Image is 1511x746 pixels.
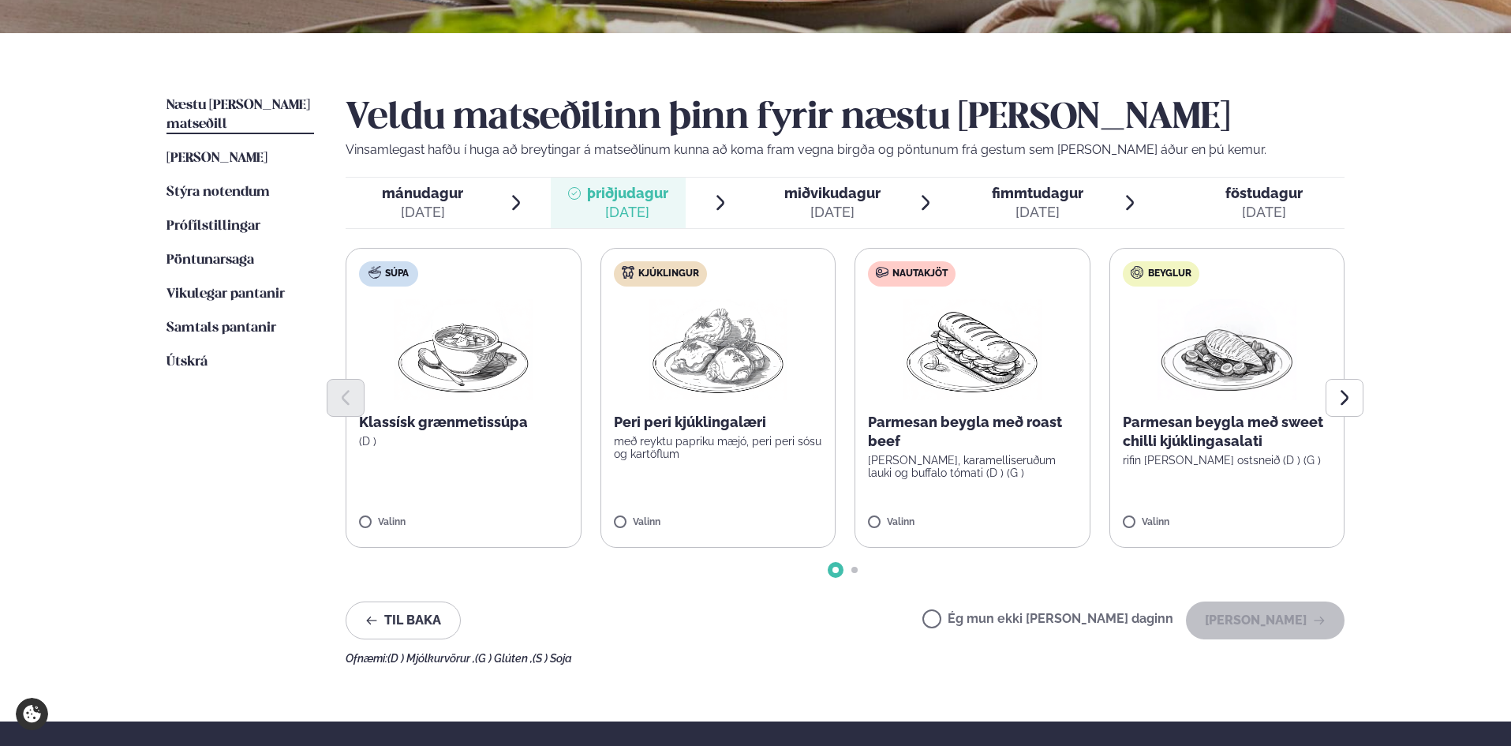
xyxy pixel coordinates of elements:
[587,185,668,201] span: þriðjudagur
[166,321,276,335] span: Samtals pantanir
[166,183,270,202] a: Stýra notendum
[784,203,881,222] div: [DATE]
[903,299,1042,400] img: Panini.png
[166,186,270,199] span: Stýra notendum
[382,185,463,201] span: mánudagur
[892,268,948,280] span: Nautakjöt
[166,217,260,236] a: Prófílstillingar
[346,96,1345,141] h2: Veldu matseðilinn þinn fyrir næstu [PERSON_NAME]
[851,567,858,573] span: Go to slide 2
[533,652,572,665] span: (S ) Soja
[166,319,276,338] a: Samtals pantanir
[359,413,568,432] p: Klassísk grænmetissúpa
[1186,602,1345,639] button: [PERSON_NAME]
[346,652,1345,665] div: Ofnæmi:
[387,652,475,665] span: (D ) Mjólkurvörur ,
[1225,203,1303,222] div: [DATE]
[1123,454,1332,467] p: rifin [PERSON_NAME] ostsneið (D ) (G )
[614,435,823,460] p: með reyktu papriku mæjó, peri peri sósu og kartöflum
[368,266,381,279] img: soup.svg
[1131,266,1144,279] img: bagle-new-16px.svg
[394,299,533,400] img: Soup.png
[166,152,267,165] span: [PERSON_NAME]
[784,185,881,201] span: miðvikudagur
[475,652,533,665] span: (G ) Glúten ,
[327,379,365,417] button: Previous slide
[587,203,668,222] div: [DATE]
[346,602,461,639] button: Til baka
[1225,185,1303,201] span: föstudagur
[868,413,1077,451] p: Parmesan beygla með roast beef
[649,299,787,400] img: Chicken-thighs.png
[166,355,208,369] span: Útskrá
[166,287,285,301] span: Vikulegar pantanir
[614,413,823,432] p: Peri peri kjúklingalæri
[992,203,1083,222] div: [DATE]
[638,268,699,280] span: Kjúklingur
[868,454,1077,479] p: [PERSON_NAME], karamelliseruðum lauki og buffalo tómati (D ) (G )
[16,698,48,730] a: Cookie settings
[1148,268,1191,280] span: Beyglur
[622,266,634,279] img: chicken.svg
[382,203,463,222] div: [DATE]
[166,219,260,233] span: Prófílstillingar
[166,353,208,372] a: Útskrá
[1158,299,1296,400] img: Chicken-breast.png
[1123,413,1332,451] p: Parmesan beygla með sweet chilli kjúklingasalati
[832,567,839,573] span: Go to slide 1
[166,253,254,267] span: Pöntunarsaga
[166,96,314,134] a: Næstu [PERSON_NAME] matseðill
[992,185,1083,201] span: fimmtudagur
[346,141,1345,159] p: Vinsamlegast hafðu í huga að breytingar á matseðlinum kunna að koma fram vegna birgða og pöntunum...
[166,99,310,131] span: Næstu [PERSON_NAME] matseðill
[166,285,285,304] a: Vikulegar pantanir
[876,266,888,279] img: beef.svg
[166,251,254,270] a: Pöntunarsaga
[1326,379,1363,417] button: Next slide
[166,149,267,168] a: [PERSON_NAME]
[385,268,409,280] span: Súpa
[359,435,568,448] p: (D )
